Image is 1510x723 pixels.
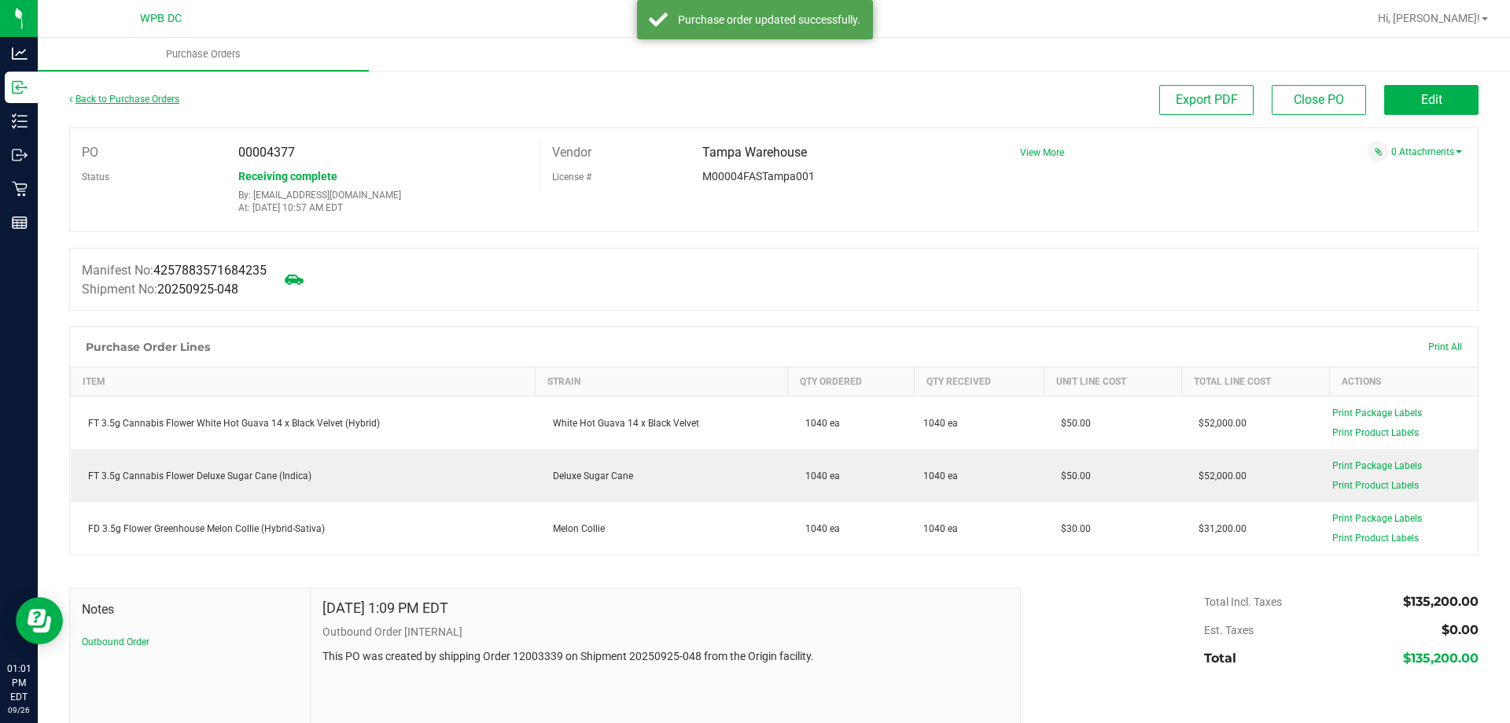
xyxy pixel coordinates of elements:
[1332,533,1419,544] span: Print Product Labels
[278,264,310,295] span: Mark as not Arrived
[1403,651,1479,666] span: $135,200.00
[797,523,840,534] span: 1040 ea
[545,523,605,534] span: Melon Collie
[7,704,31,716] p: 09/26
[1020,147,1064,158] a: View More
[12,46,28,61] inline-svg: Analytics
[1159,85,1254,115] button: Export PDF
[16,597,63,644] iframe: Resource center
[1044,367,1181,397] th: Unit Line Cost
[1204,596,1282,608] span: Total Incl. Taxes
[71,367,536,397] th: Item
[140,12,182,25] span: WPB DC
[238,202,528,213] p: At: [DATE] 10:57 AM EDT
[322,600,448,616] h4: [DATE] 1:09 PM EDT
[923,416,958,430] span: 1040 ea
[1332,480,1419,491] span: Print Product Labels
[1332,460,1422,471] span: Print Package Labels
[82,261,267,280] label: Manifest No:
[1384,85,1479,115] button: Edit
[12,215,28,231] inline-svg: Reports
[923,469,958,483] span: 1040 ea
[322,624,1008,640] p: Outbound Order [INTERNAL]
[12,79,28,95] inline-svg: Inbound
[914,367,1044,397] th: Qty Received
[12,113,28,129] inline-svg: Inventory
[69,94,179,105] a: Back to Purchase Orders
[676,12,861,28] div: Purchase order updated successfully.
[1332,427,1419,438] span: Print Product Labels
[1191,418,1247,429] span: $52,000.00
[797,418,840,429] span: 1040 ea
[1204,651,1236,666] span: Total
[552,141,591,164] label: Vendor
[1391,146,1462,157] a: 0 Attachments
[1204,624,1254,636] span: Est. Taxes
[82,165,109,189] label: Status
[1176,92,1238,107] span: Export PDF
[1368,141,1389,162] span: Attach a document
[552,165,591,189] label: License #
[797,470,840,481] span: 1040 ea
[788,367,915,397] th: Qty Ordered
[82,600,298,619] span: Notes
[1403,594,1479,609] span: $135,200.00
[1428,341,1462,352] span: Print All
[80,416,526,430] div: FT 3.5g Cannabis Flower White Hot Guava 14 x Black Velvet (Hybrid)
[12,181,28,197] inline-svg: Retail
[86,341,210,353] h1: Purchase Order Lines
[545,418,699,429] span: White Hot Guava 14 x Black Velvet
[322,648,1008,665] p: This PO was created by shipping Order 12003339 on Shipment 20250925-048 from the Origin facility.
[1330,367,1478,397] th: Actions
[1191,523,1247,534] span: $31,200.00
[1191,470,1247,481] span: $52,000.00
[80,469,526,483] div: FT 3.5g Cannabis Flower Deluxe Sugar Cane (Indica)
[145,47,262,61] span: Purchase Orders
[238,190,528,201] p: By: [EMAIL_ADDRESS][DOMAIN_NAME]
[1378,12,1480,24] span: Hi, [PERSON_NAME]!
[238,170,337,183] span: Receiving complete
[702,170,815,183] span: M00004FASTampa001
[1272,85,1366,115] button: Close PO
[7,662,31,704] p: 01:01 PM EDT
[1053,418,1091,429] span: $50.00
[238,145,295,160] span: 00004377
[1053,470,1091,481] span: $50.00
[536,367,788,397] th: Strain
[1294,92,1344,107] span: Close PO
[702,145,807,160] span: Tampa Warehouse
[80,522,526,536] div: FD 3.5g Flower Greenhouse Melon Collie (Hybrid-Sativa)
[545,470,633,481] span: Deluxe Sugar Cane
[82,635,149,649] button: Outbound Order
[38,38,369,71] a: Purchase Orders
[1421,92,1442,107] span: Edit
[1181,367,1329,397] th: Total Line Cost
[153,263,267,278] span: 4257883571684235
[923,522,958,536] span: 1040 ea
[1332,408,1422,419] span: Print Package Labels
[12,147,28,163] inline-svg: Outbound
[1053,523,1091,534] span: $30.00
[1332,513,1422,524] span: Print Package Labels
[82,280,238,299] label: Shipment No:
[82,141,98,164] label: PO
[1442,622,1479,637] span: $0.00
[157,282,238,297] span: 20250925-048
